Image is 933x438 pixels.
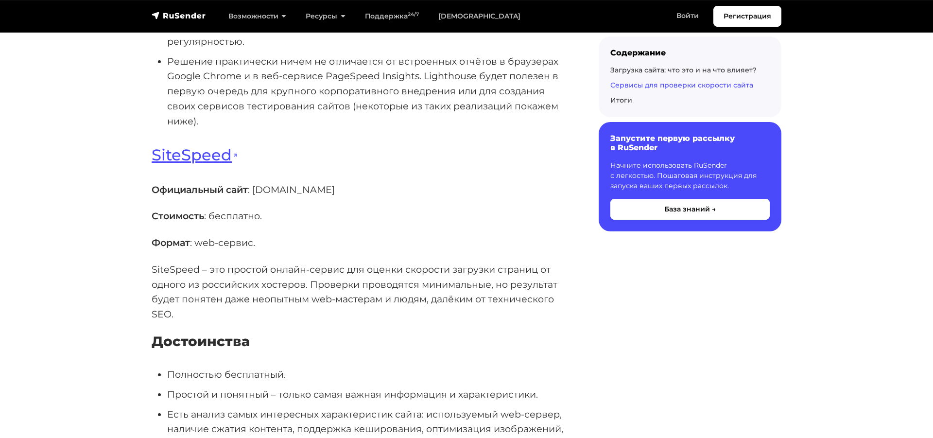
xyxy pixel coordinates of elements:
[167,387,568,402] li: Простой и понятный – только самая важная информация и характеристики.
[152,262,568,322] p: SiteSpeed – это простой онлайн-сервис для оценки скорости загрузки страниц от одного из российски...
[152,209,568,224] p: : бесплатно.
[167,367,568,382] li: Полностью бесплатный.
[610,48,770,57] div: Содержание
[610,160,770,191] p: Начните использовать RuSender с легкостью. Пошаговая инструкция для запуска ваших первых рассылок.
[152,210,204,222] strong: Стоимость
[152,182,568,197] p: : [DOMAIN_NAME]
[167,19,568,49] li: За обновлением скрипта нужно следить вручную. А апдейты выходят с завидной регулярностью.
[219,6,296,26] a: Возможности
[152,145,238,164] a: SiteSpeed
[296,6,355,26] a: Ресурсы
[408,11,419,18] sup: 24/7
[152,235,568,250] p: : web-сервис.
[355,6,429,26] a: Поддержка24/7
[713,6,781,27] a: Регистрация
[167,54,568,129] li: Решение практически ничем не отличается от встроенных отчётов в браузерах Google Chrome и в веб-с...
[152,237,190,248] strong: Формат
[610,81,753,89] a: Сервисы для проверки скорости сайта
[152,11,206,20] img: RuSender
[610,96,632,105] a: Итоги
[667,6,708,26] a: Войти
[610,199,770,220] button: База знаний →
[152,184,248,195] strong: Официальный сайт
[599,122,781,231] a: Запустите первую рассылку в RuSender Начните использовать RuSender с легкостью. Пошаговая инструк...
[610,134,770,152] h6: Запустите первую рассылку в RuSender
[429,6,530,26] a: [DEMOGRAPHIC_DATA]
[610,66,757,74] a: Загрузка сайта: что это и на что влияет?
[152,333,568,350] h4: Достоинства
